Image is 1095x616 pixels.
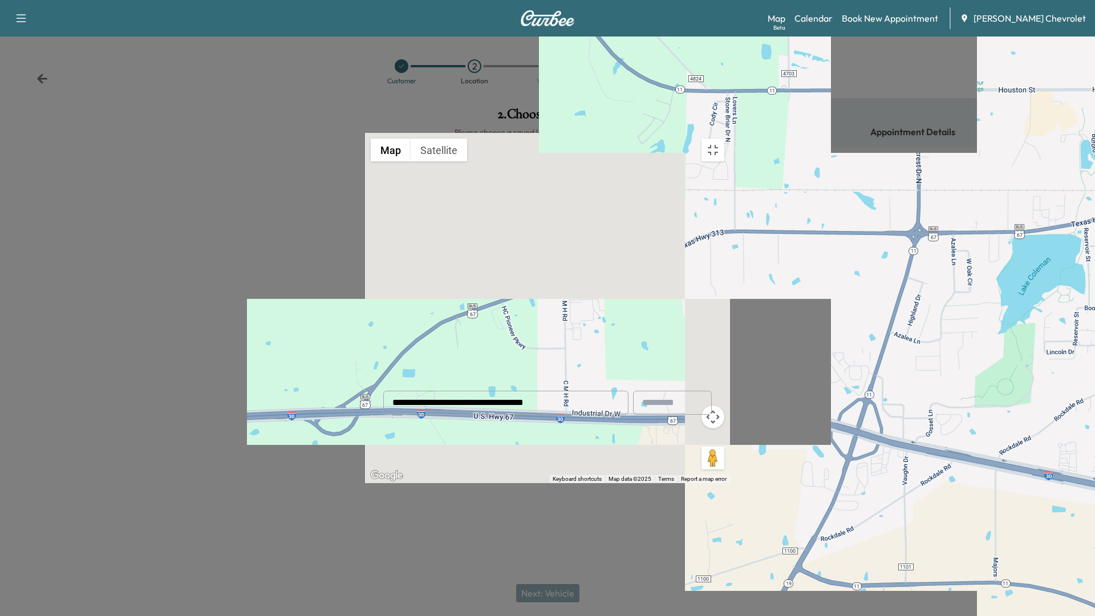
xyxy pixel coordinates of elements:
[773,23,785,32] div: Beta
[842,11,938,25] a: Book New Appointment
[520,10,575,26] img: Curbee Logo
[768,11,785,25] a: MapBeta
[794,11,833,25] a: Calendar
[974,11,1086,25] span: [PERSON_NAME] Chevrolet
